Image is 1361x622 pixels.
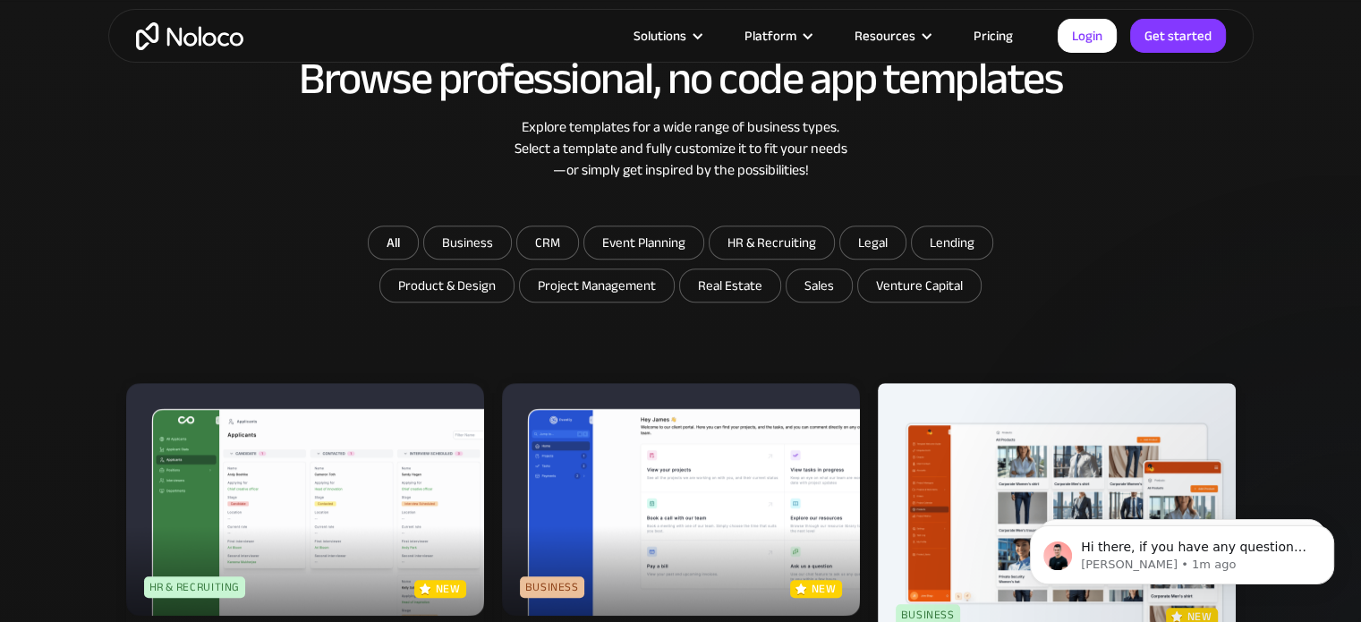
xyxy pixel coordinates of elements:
[855,24,915,47] div: Resources
[126,116,1236,181] div: Explore templates for a wide range of business types. Select a template and fully customize it to...
[1058,19,1117,53] a: Login
[144,576,246,598] div: HR & Recruiting
[634,24,686,47] div: Solutions
[812,580,837,598] p: new
[1003,488,1361,613] iframe: Intercom notifications message
[1130,19,1226,53] a: Get started
[126,55,1236,103] h2: Browse professional, no code app templates
[722,24,832,47] div: Platform
[520,576,584,598] div: Business
[832,24,951,47] div: Resources
[136,22,243,50] a: home
[744,24,796,47] div: Platform
[436,580,461,598] p: new
[611,24,722,47] div: Solutions
[368,226,419,260] a: All
[323,226,1039,307] form: Email Form
[951,24,1035,47] a: Pricing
